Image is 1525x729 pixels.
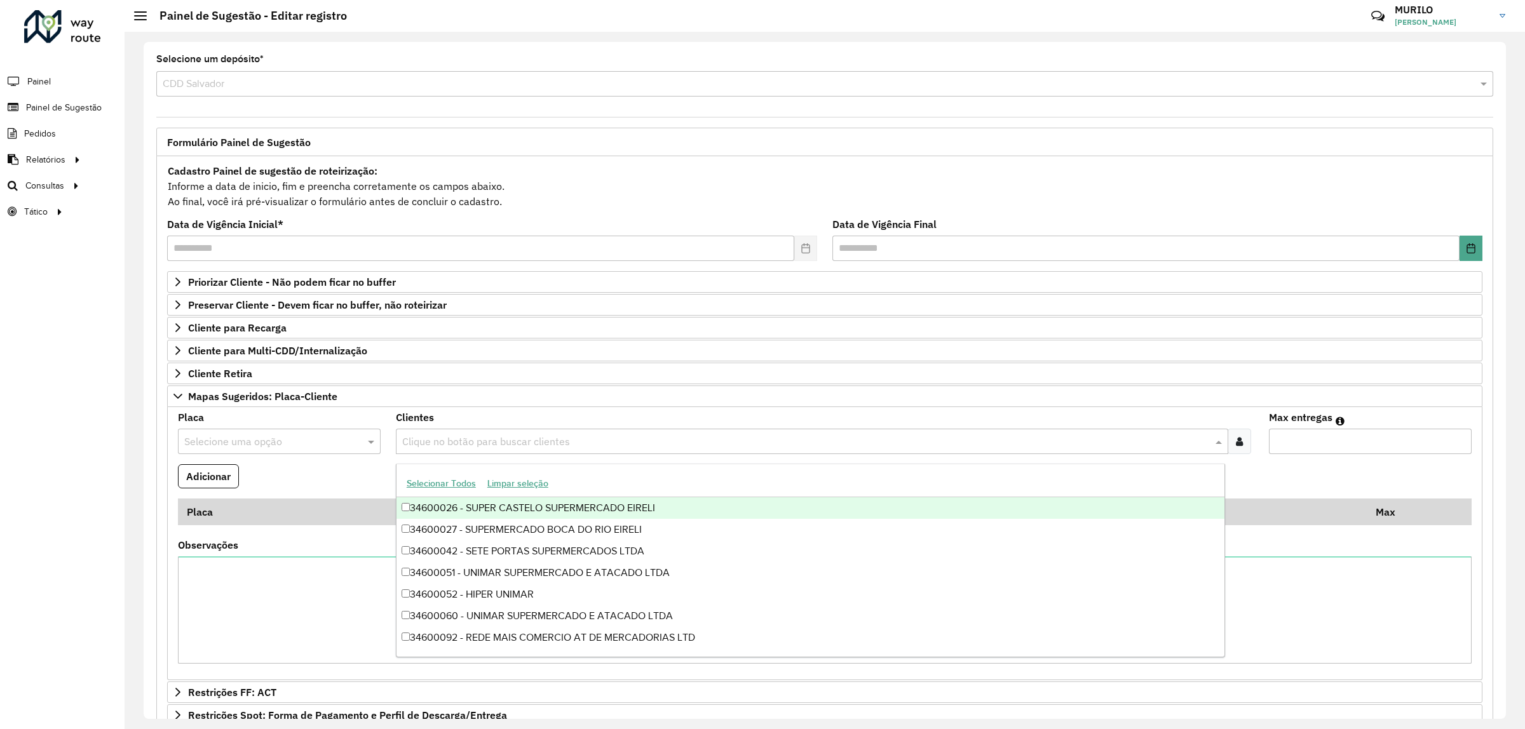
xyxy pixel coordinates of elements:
h3: MURILO [1395,4,1490,16]
div: 34600092 - REDE MAIS COMERCIO AT DE MERCADORIAS LTD [396,627,1224,648]
em: Máximo de clientes que serão colocados na mesma rota com os clientes informados [1336,416,1345,426]
a: Restrições FF: ACT [167,681,1482,703]
div: 34600026 - SUPER CASTELO SUPERMERCADO EIRELI [396,497,1224,519]
span: [PERSON_NAME] [1395,17,1490,28]
label: Placa [178,410,204,425]
th: Placa [178,498,407,525]
button: Selecionar Todos [401,474,482,493]
span: Painel de Sugestão [26,101,102,114]
div: 34600060 - UNIMAR SUPERMERCADO E ATACADO LTDA [396,605,1224,627]
span: Tático [24,205,48,218]
div: 34600052 - HIPER UNIMAR [396,584,1224,605]
div: 34600042 - SETE PORTAS SUPERMERCADOS LTDA [396,540,1224,562]
span: Restrições Spot: Forma de Pagamento e Perfil de Descarga/Entrega [188,710,507,720]
span: Consultas [25,179,64,192]
label: Selecione um depósito [156,51,264,67]
a: Cliente Retira [167,363,1482,384]
div: 34600100 - CDP SUPERMERCADOS LTDA [396,648,1224,670]
span: Formulário Painel de Sugestão [167,137,311,147]
button: Choose Date [1460,236,1482,261]
span: Preservar Cliente - Devem ficar no buffer, não roteirizar [188,300,447,310]
label: Data de Vigência Final [832,217,937,232]
span: Restrições FF: ACT [188,687,276,697]
a: Cliente para Multi-CDD/Internalização [167,340,1482,361]
a: Contato Rápido [1364,3,1392,30]
a: Priorizar Cliente - Não podem ficar no buffer [167,271,1482,293]
span: Priorizar Cliente - Não podem ficar no buffer [188,277,396,287]
label: Observações [178,537,238,552]
span: Relatórios [26,153,65,166]
div: 34600051 - UNIMAR SUPERMERCADO E ATACADO LTDA [396,562,1224,584]
span: Pedidos [24,127,56,140]
span: Painel [27,75,51,88]
span: Cliente para Recarga [188,323,287,333]
button: Adicionar [178,464,239,488]
h2: Painel de Sugestão - Editar registro [147,9,347,23]
span: Mapas Sugeridos: Placa-Cliente [188,391,337,401]
label: Data de Vigência Inicial [167,217,283,232]
label: Max entregas [1269,410,1332,425]
button: Limpar seleção [482,474,554,493]
th: Max [1367,498,1418,525]
a: Cliente para Recarga [167,317,1482,338]
div: Informe a data de inicio, fim e preencha corretamente os campos abaixo. Ao final, você irá pré-vi... [167,163,1482,210]
span: Cliente Retira [188,368,252,378]
a: Restrições Spot: Forma de Pagamento e Perfil de Descarga/Entrega [167,704,1482,726]
strong: Cadastro Painel de sugestão de roteirização: [168,164,377,177]
span: Cliente para Multi-CDD/Internalização [188,345,367,356]
div: 34600027 - SUPERMERCADO BOCA DO RIO EIRELI [396,519,1224,540]
div: Mapas Sugeridos: Placa-Cliente [167,407,1482,681]
a: Preservar Cliente - Devem ficar no buffer, não roteirizar [167,294,1482,316]
label: Clientes [396,410,434,425]
a: Mapas Sugeridos: Placa-Cliente [167,385,1482,407]
ng-dropdown-panel: Options list [396,464,1225,657]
